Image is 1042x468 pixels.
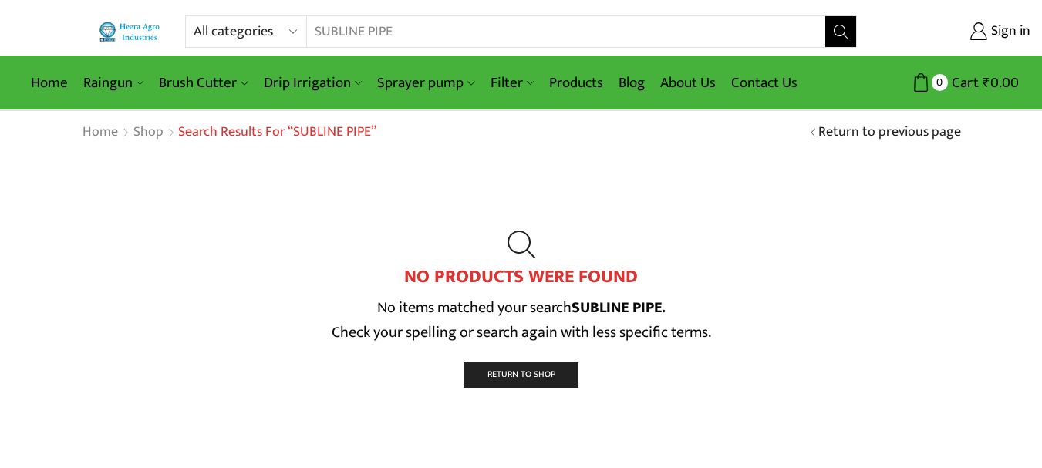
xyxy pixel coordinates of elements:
[82,123,119,143] a: Home
[723,65,805,101] a: Contact Us
[82,123,376,143] nav: Breadcrumb
[653,65,723,101] a: About Us
[872,69,1019,97] a: 0 Cart ₹0.00
[983,71,1019,95] bdi: 0.00
[987,22,1030,42] span: Sign in
[307,16,805,47] input: Search for...
[483,65,541,101] a: Filter
[23,65,76,101] a: Home
[818,123,961,143] a: Return to previous page
[151,65,255,101] a: Brush Cutter
[541,65,611,101] a: Products
[82,295,961,345] p: No items matched your search Check your spelling or search again with less specific terms.
[983,71,990,95] span: ₹
[369,65,482,101] a: Sprayer pump
[464,362,579,388] a: Return To Shop
[611,65,653,101] a: Blog
[82,266,961,288] h2: No products were found
[133,123,164,143] a: Shop
[76,65,151,101] a: Raingun
[948,72,979,93] span: Cart
[825,16,856,47] button: Search button
[880,18,1030,45] a: Sign in
[256,65,369,101] a: Drip Irrigation
[178,124,376,141] h1: Search results for “SUBLINE PIPE”
[487,367,555,382] span: Return To Shop
[572,295,666,321] strong: SUBLINE PIPE.
[932,74,948,90] span: 0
